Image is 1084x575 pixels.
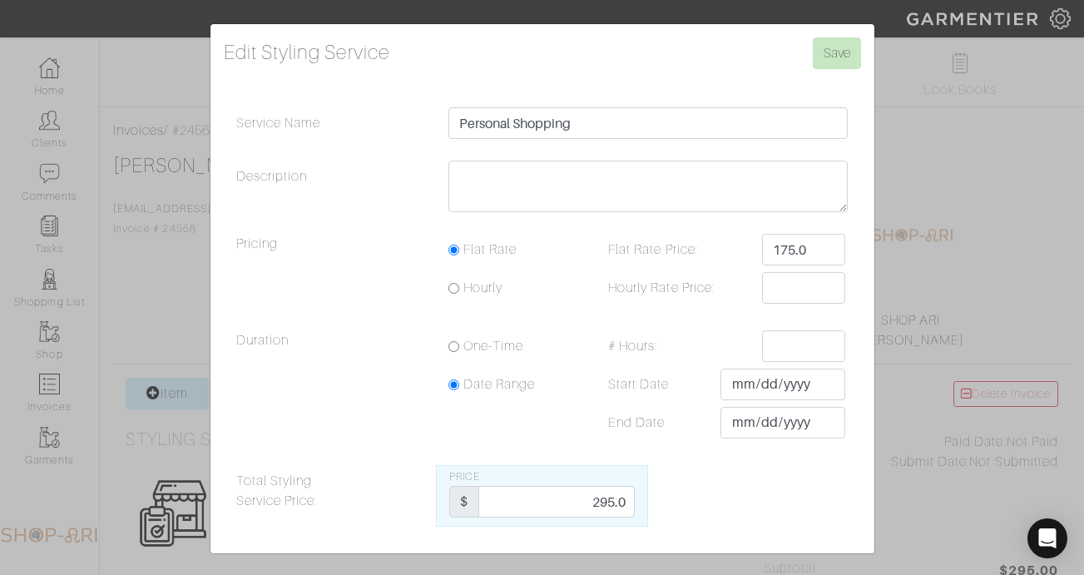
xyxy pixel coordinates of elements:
[596,369,720,400] label: Start Date
[224,107,436,147] label: Service Name
[463,278,502,298] label: Hourly
[463,374,536,394] label: Date Range
[224,234,436,317] legend: Pricing
[224,161,436,221] label: Description
[224,465,436,527] label: Total Styling Service Price:
[463,240,517,260] label: Flat Rate
[596,234,762,265] label: Flat Rate Price:
[224,330,436,452] legend: Duration
[463,336,523,356] label: One-Time
[596,272,762,304] label: Hourly Rate Price:
[813,37,861,69] input: Save
[1027,518,1067,558] div: Open Intercom Messenger
[449,486,479,518] div: $
[224,37,861,67] h4: Edit Styling Service
[449,471,480,483] span: Price
[596,330,762,362] label: # Hours:
[596,407,720,439] label: End Date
